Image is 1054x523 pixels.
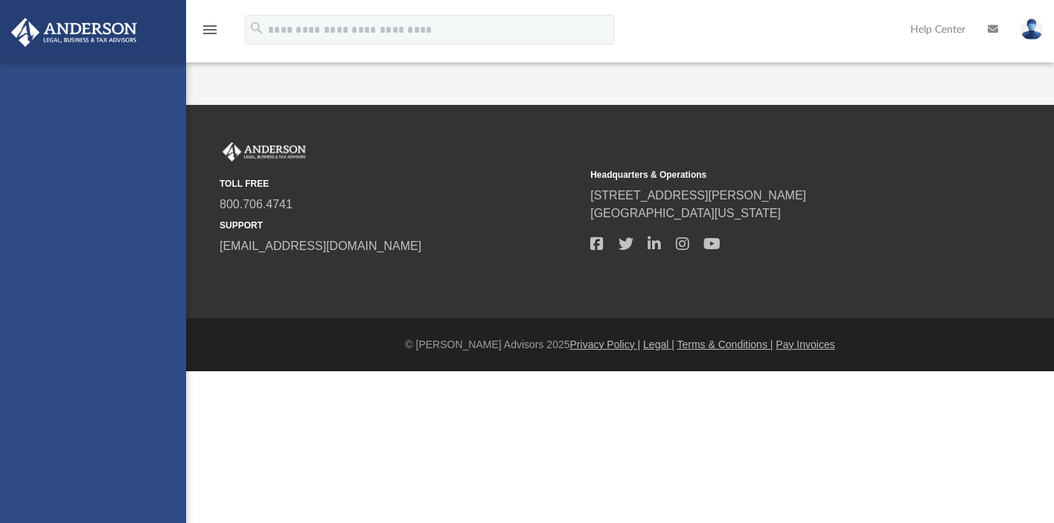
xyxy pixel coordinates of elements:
div: © [PERSON_NAME] Advisors 2025 [186,337,1054,353]
small: Headquarters & Operations [590,168,951,182]
img: User Pic [1021,19,1043,40]
small: TOLL FREE [220,177,580,190]
a: 800.706.4741 [220,198,293,211]
a: Terms & Conditions | [677,338,773,350]
a: [EMAIL_ADDRESS][DOMAIN_NAME] [220,240,421,252]
i: search [249,20,265,36]
img: Anderson Advisors Platinum Portal [220,142,309,161]
a: Privacy Policy | [570,338,641,350]
a: Legal | [643,338,674,350]
i: menu [201,21,219,39]
a: menu [201,28,219,39]
img: Anderson Advisors Platinum Portal [7,18,141,47]
a: [GEOGRAPHIC_DATA][US_STATE] [590,207,781,219]
a: Pay Invoices [776,338,834,350]
a: [STREET_ADDRESS][PERSON_NAME] [590,189,806,202]
small: SUPPORT [220,219,580,232]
